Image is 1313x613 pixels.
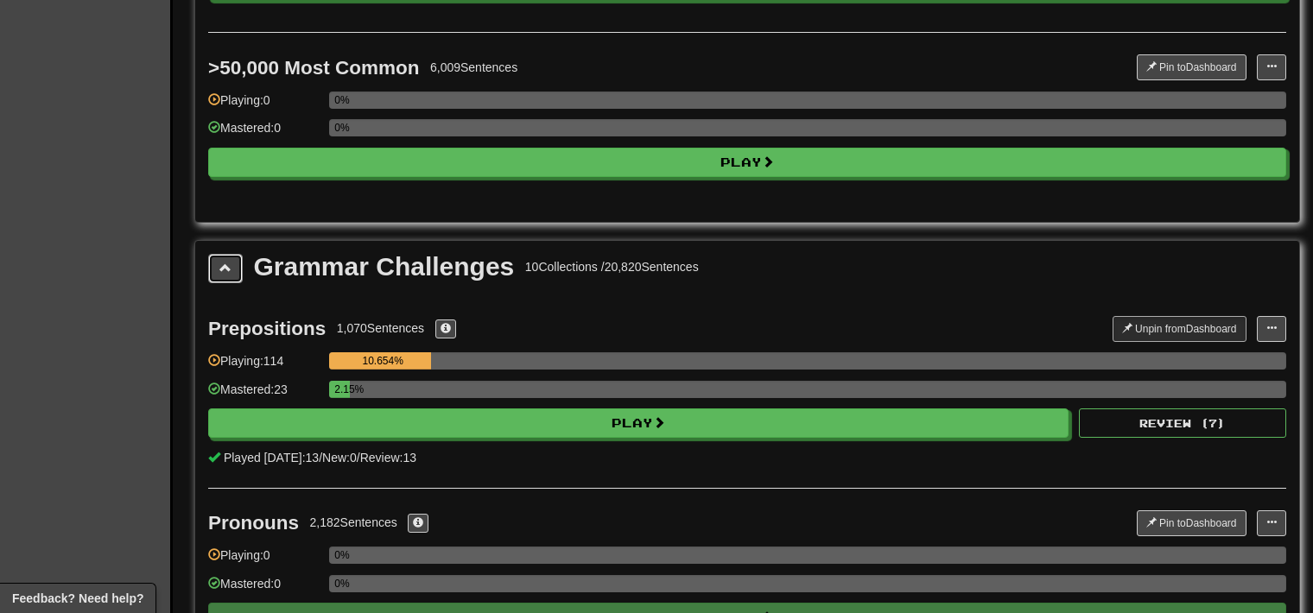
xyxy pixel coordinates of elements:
[319,451,322,464] span: /
[310,514,397,531] div: 2,182 Sentences
[360,451,416,464] span: Review: 13
[254,254,515,280] div: Grammar Challenges
[334,381,350,398] div: 2.15%
[208,352,320,381] div: Playing: 114
[12,590,143,607] span: Open feedback widget
[208,119,320,148] div: Mastered: 0
[208,512,299,534] div: Pronouns
[208,148,1286,177] button: Play
[322,451,357,464] span: New: 0
[337,319,424,337] div: 1,070 Sentences
[430,59,517,76] div: 6,009 Sentences
[208,92,320,120] div: Playing: 0
[208,381,320,409] div: Mastered: 23
[1137,510,1246,536] button: Pin toDashboard
[208,408,1069,438] button: Play
[208,318,326,339] div: Prepositions
[208,57,419,79] div: >50,000 Most Common
[334,352,431,370] div: 10.654%
[1079,408,1286,438] button: Review (7)
[208,575,320,604] div: Mastered: 0
[224,451,319,464] span: Played [DATE]: 13
[525,258,699,275] div: 10 Collections / 20,820 Sentences
[1113,316,1246,342] button: Unpin fromDashboard
[357,451,360,464] span: /
[208,547,320,575] div: Playing: 0
[1137,54,1246,80] button: Pin toDashboard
